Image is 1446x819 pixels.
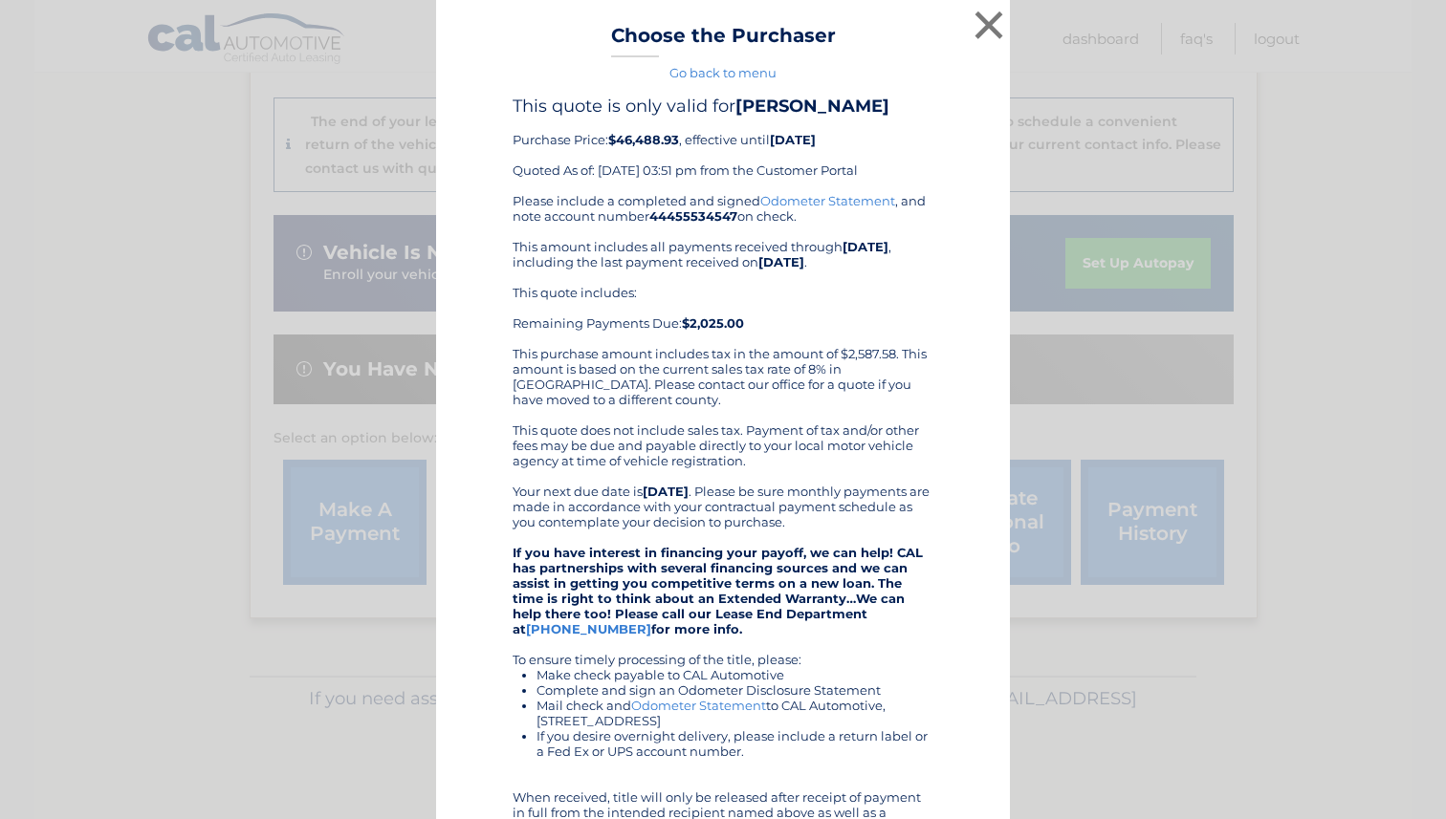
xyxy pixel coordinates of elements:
button: × [970,6,1008,44]
b: [DATE] [843,239,888,254]
b: $46,488.93 [608,132,679,147]
a: [PHONE_NUMBER] [526,621,651,636]
h3: Choose the Purchaser [611,24,836,57]
h4: This quote is only valid for [513,96,933,117]
b: [PERSON_NAME] [735,96,889,117]
div: Purchase Price: , effective until Quoted As of: [DATE] 03:51 pm from the Customer Portal [513,96,933,193]
a: Odometer Statement [631,698,766,713]
b: $2,025.00 [682,315,744,331]
li: Make check payable to CAL Automotive [537,667,933,682]
a: Odometer Statement [760,193,895,208]
b: 44455534547 [649,208,737,224]
div: This quote includes: Remaining Payments Due: This purchase amount includes tax in the amount of $... [513,285,933,407]
b: [DATE] [643,484,689,499]
li: Mail check and to CAL Automotive, [STREET_ADDRESS] [537,698,933,728]
li: If you desire overnight delivery, please include a return label or a Fed Ex or UPS account number. [537,728,933,759]
li: Complete and sign an Odometer Disclosure Statement [537,682,933,698]
strong: If you have interest in financing your payoff, we can help! CAL has partnerships with several fin... [513,545,923,636]
b: [DATE] [770,132,816,147]
a: Go back to menu [669,65,777,80]
b: [DATE] [758,254,804,269]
